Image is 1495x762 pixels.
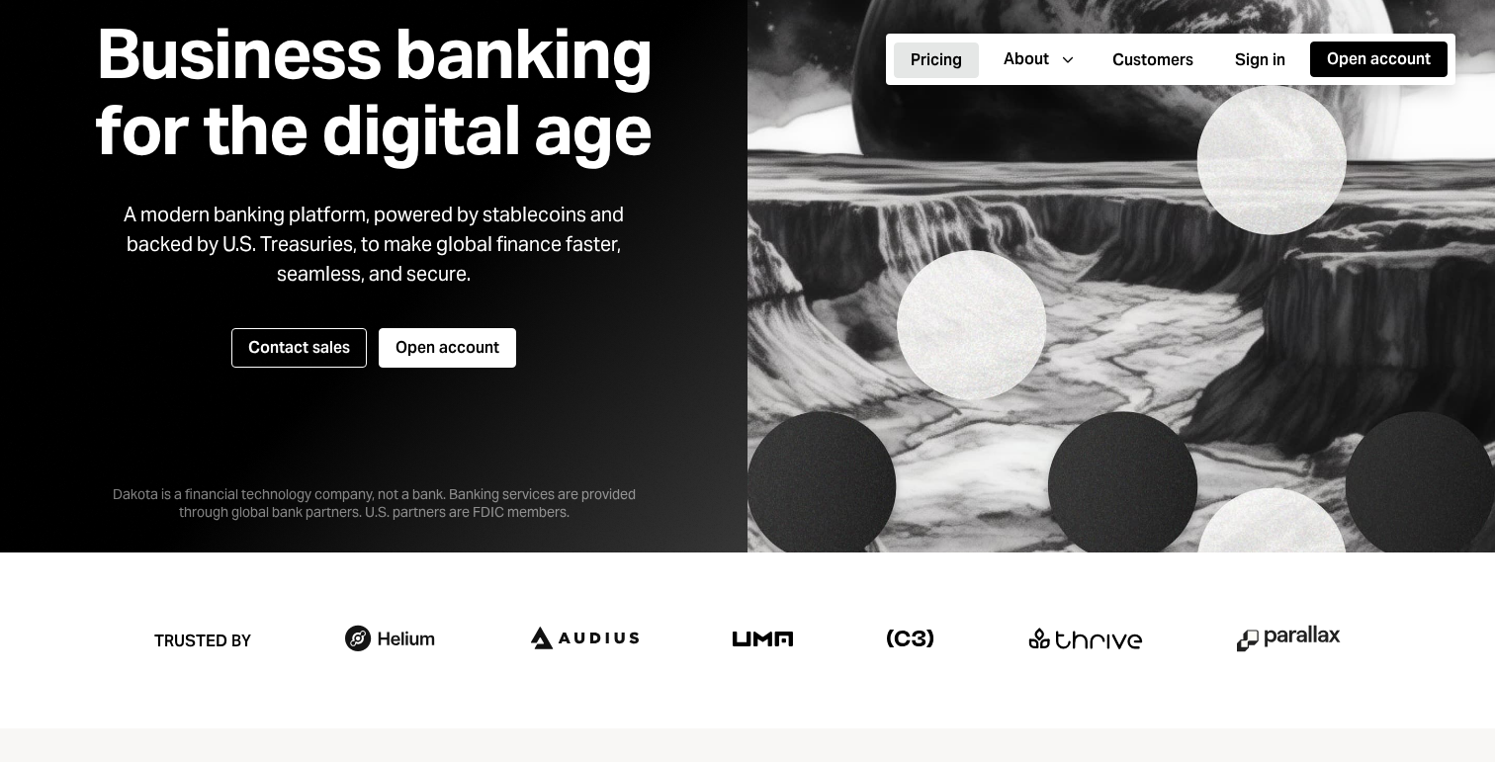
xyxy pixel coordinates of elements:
[531,624,639,652] img: logo
[1218,41,1302,79] a: Sign in
[1237,625,1341,652] img: logo
[1004,48,1049,70] div: About
[1096,41,1210,79] a: Customers
[345,625,437,652] img: logo
[71,16,676,168] h1: Business banking for the digital age
[733,632,793,646] img: logo
[894,42,979,78] button: Pricing
[887,630,934,647] img: logo
[154,615,251,667] div: Trusted by
[987,42,1088,77] button: About
[1310,42,1448,77] button: Open account
[379,328,516,368] button: Open account
[231,328,367,368] button: Contact sales
[77,454,670,521] div: Dakota is a financial technology company, not a bank. Banking services are provided through globa...
[107,200,641,289] div: A modern banking platform, powered by stablecoins and backed by U.S. Treasuries, to make global f...
[1028,628,1143,649] img: logo
[1218,42,1302,78] button: Sign in
[894,41,979,79] a: Pricing
[1096,42,1210,78] button: Customers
